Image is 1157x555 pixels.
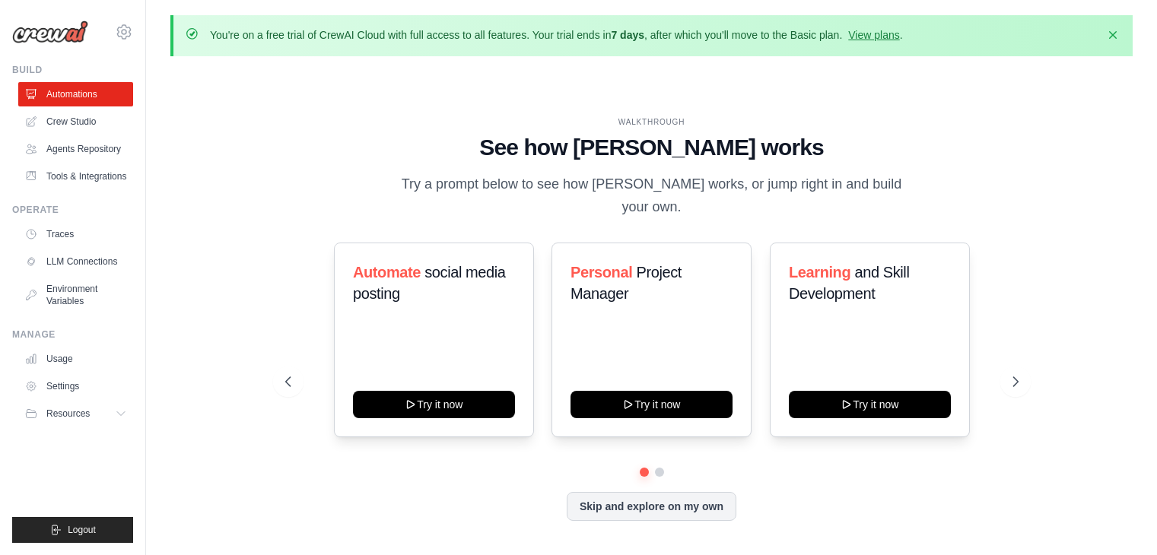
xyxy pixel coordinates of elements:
a: Usage [18,347,133,371]
span: Personal [571,264,632,281]
a: Agents Repository [18,137,133,161]
p: You're on a free trial of CrewAI Cloud with full access to all features. Your trial ends in , aft... [210,27,903,43]
a: Traces [18,222,133,246]
button: Try it now [353,391,515,418]
span: social media posting [353,264,506,302]
span: Project Manager [571,264,682,302]
span: Resources [46,408,90,420]
button: Try it now [789,391,951,418]
span: Learning [789,264,850,281]
span: Logout [68,524,96,536]
div: Build [12,64,133,76]
a: Environment Variables [18,277,133,313]
a: View plans [848,29,899,41]
button: Logout [12,517,133,543]
strong: 7 days [611,29,644,41]
div: Operate [12,204,133,216]
button: Try it now [571,391,733,418]
span: Automate [353,264,421,281]
span: and Skill Development [789,264,909,302]
a: Crew Studio [18,109,133,134]
a: Settings [18,374,133,398]
button: Skip and explore on my own [567,492,736,521]
a: LLM Connections [18,249,133,274]
button: Resources [18,401,133,426]
div: Manage [12,328,133,341]
img: Logo [12,21,88,43]
a: Automations [18,82,133,106]
h1: See how [PERSON_NAME] works [285,134,1019,161]
a: Tools & Integrations [18,164,133,189]
div: WALKTHROUGH [285,116,1019,128]
p: Try a prompt below to see how [PERSON_NAME] works, or jump right in and build your own. [396,173,907,218]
